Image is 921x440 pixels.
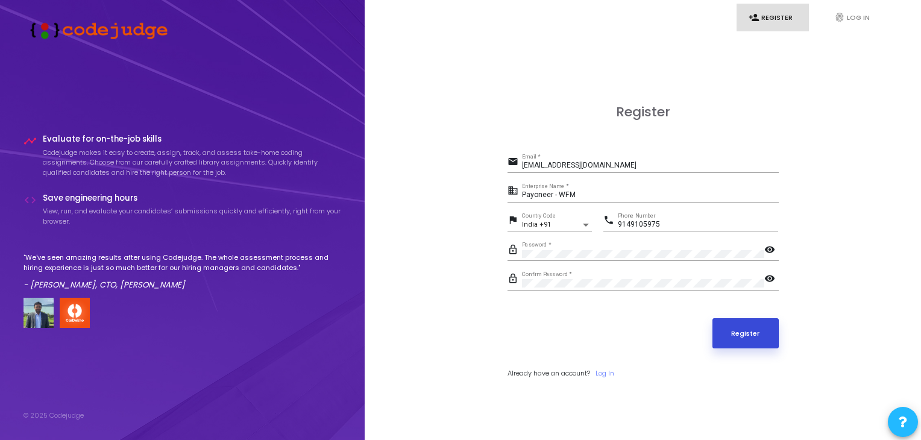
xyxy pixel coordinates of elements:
h4: Evaluate for on-the-job skills [43,134,342,144]
i: person_add [749,12,759,23]
i: timeline [24,134,37,148]
a: person_addRegister [737,4,809,32]
mat-icon: lock_outline [508,244,522,258]
mat-icon: visibility [764,272,779,287]
h3: Register [508,104,779,120]
i: fingerprint [834,12,845,23]
i: code [24,193,37,207]
div: © 2025 Codejudge [24,410,84,421]
button: Register [712,318,779,348]
h4: Save engineering hours [43,193,342,203]
span: India +91 [522,221,551,228]
mat-icon: business [508,184,522,199]
input: Email [522,162,779,170]
mat-icon: visibility [764,244,779,258]
p: "We've seen amazing results after using Codejudge. The whole assessment process and hiring experi... [24,253,342,272]
mat-icon: phone [603,214,618,228]
p: View, run, and evaluate your candidates’ submissions quickly and efficiently, right from your bro... [43,206,342,226]
img: user image [24,298,54,328]
span: Already have an account? [508,368,590,378]
a: fingerprintLog In [822,4,894,32]
mat-icon: lock_outline [508,272,522,287]
input: Phone Number [618,221,778,229]
a: Log In [596,368,614,379]
mat-icon: flag [508,214,522,228]
input: Enterprise Name [522,191,779,200]
img: company-logo [60,298,90,328]
mat-icon: email [508,156,522,170]
p: Codejudge makes it easy to create, assign, track, and assess take-home coding assignments. Choose... [43,148,342,178]
em: - [PERSON_NAME], CTO, [PERSON_NAME] [24,279,185,291]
